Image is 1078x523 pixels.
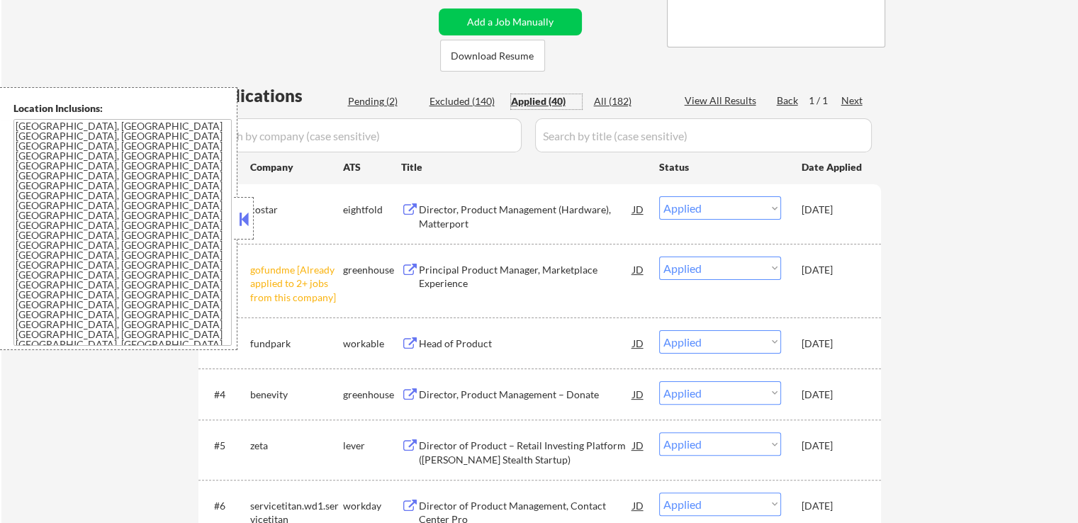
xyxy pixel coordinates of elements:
[401,160,646,174] div: Title
[594,94,665,108] div: All (182)
[343,439,401,453] div: lever
[214,439,239,453] div: #5
[214,388,239,402] div: #4
[631,381,646,407] div: JD
[631,196,646,222] div: JD
[841,94,864,108] div: Next
[631,493,646,518] div: JD
[419,263,633,291] div: Principal Product Manager, Marketplace Experience
[250,337,343,351] div: fundpark
[214,499,239,513] div: #6
[439,9,582,35] button: Add a Job Manually
[659,154,781,179] div: Status
[419,337,633,351] div: Head of Product
[343,388,401,402] div: greenhouse
[802,263,864,277] div: [DATE]
[203,87,343,104] div: Applications
[343,160,401,174] div: ATS
[777,94,799,108] div: Back
[343,263,401,277] div: greenhouse
[250,160,343,174] div: Company
[343,203,401,217] div: eightfold
[203,118,522,152] input: Search by company (case sensitive)
[13,101,232,116] div: Location Inclusions:
[535,118,872,152] input: Search by title (case sensitive)
[802,337,864,351] div: [DATE]
[250,439,343,453] div: zeta
[250,263,343,305] div: gofundme [Already applied to 2+ jobs from this company]
[440,40,545,72] button: Download Resume
[419,439,633,466] div: Director of Product – Retail Investing Platform ([PERSON_NAME] Stealth Startup)
[250,388,343,402] div: benevity
[802,499,864,513] div: [DATE]
[631,330,646,356] div: JD
[802,439,864,453] div: [DATE]
[429,94,500,108] div: Excluded (140)
[250,203,343,217] div: costar
[802,388,864,402] div: [DATE]
[809,94,841,108] div: 1 / 1
[419,203,633,230] div: Director, Product Management (Hardware), Matterport
[802,203,864,217] div: [DATE]
[343,499,401,513] div: workday
[802,160,864,174] div: Date Applied
[348,94,419,108] div: Pending (2)
[631,432,646,458] div: JD
[685,94,760,108] div: View All Results
[631,257,646,282] div: JD
[511,94,582,108] div: Applied (40)
[419,388,633,402] div: Director, Product Management – Donate
[343,337,401,351] div: workable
